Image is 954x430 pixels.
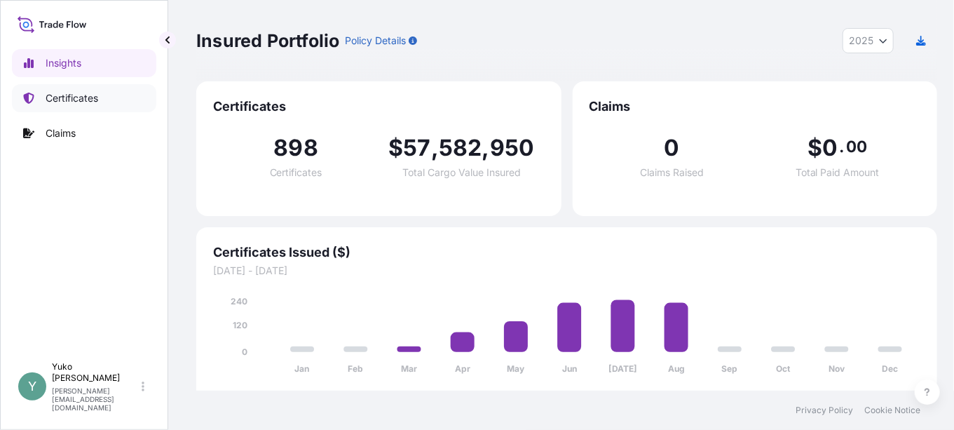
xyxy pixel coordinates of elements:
tspan: Oct [776,364,791,375]
span: $ [388,137,403,159]
span: Claims Raised [640,168,704,177]
span: 898 [273,137,318,159]
tspan: May [507,364,526,375]
tspan: Nov [829,364,845,375]
span: $ [808,137,822,159]
p: Certificates [46,91,98,105]
tspan: [DATE] [608,364,637,375]
tspan: Dec [882,364,898,375]
span: Certificates [213,98,545,115]
a: Certificates [12,84,156,112]
span: Claims [590,98,921,115]
span: 2025 [849,34,873,48]
p: Insights [46,56,81,70]
button: Year Selector [843,28,894,53]
span: Certificates Issued ($) [213,244,920,261]
p: [PERSON_NAME][EMAIL_ADDRESS][DOMAIN_NAME] [52,387,139,412]
span: , [482,137,490,159]
p: Insured Portfolio [196,29,339,52]
span: 582 [439,137,482,159]
tspan: Feb [348,364,363,375]
a: Cookie Notice [864,405,920,416]
span: [DATE] - [DATE] [213,264,920,278]
tspan: Jan [295,364,310,375]
span: Total Cargo Value Insured [402,168,521,177]
span: , [431,137,439,159]
a: Insights [12,49,156,77]
tspan: Mar [401,364,417,375]
span: Certificates [270,168,322,177]
tspan: 120 [233,320,247,330]
p: Claims [46,126,76,140]
span: 0 [822,137,838,159]
p: Policy Details [345,34,406,48]
a: Privacy Policy [796,405,853,416]
span: Y [28,379,36,394]
tspan: Jun [562,364,577,375]
tspan: Sep [722,364,738,375]
span: 0 [665,137,680,159]
span: 57 [403,137,430,159]
p: Yuko [PERSON_NAME] [52,361,139,384]
tspan: 0 [242,347,247,357]
span: 950 [490,137,535,159]
a: Claims [12,119,156,147]
span: 00 [846,141,867,152]
tspan: Aug [668,364,685,375]
tspan: 240 [231,296,247,307]
span: Total Paid Amount [796,168,880,177]
span: . [840,141,845,152]
tspan: Apr [455,364,470,375]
